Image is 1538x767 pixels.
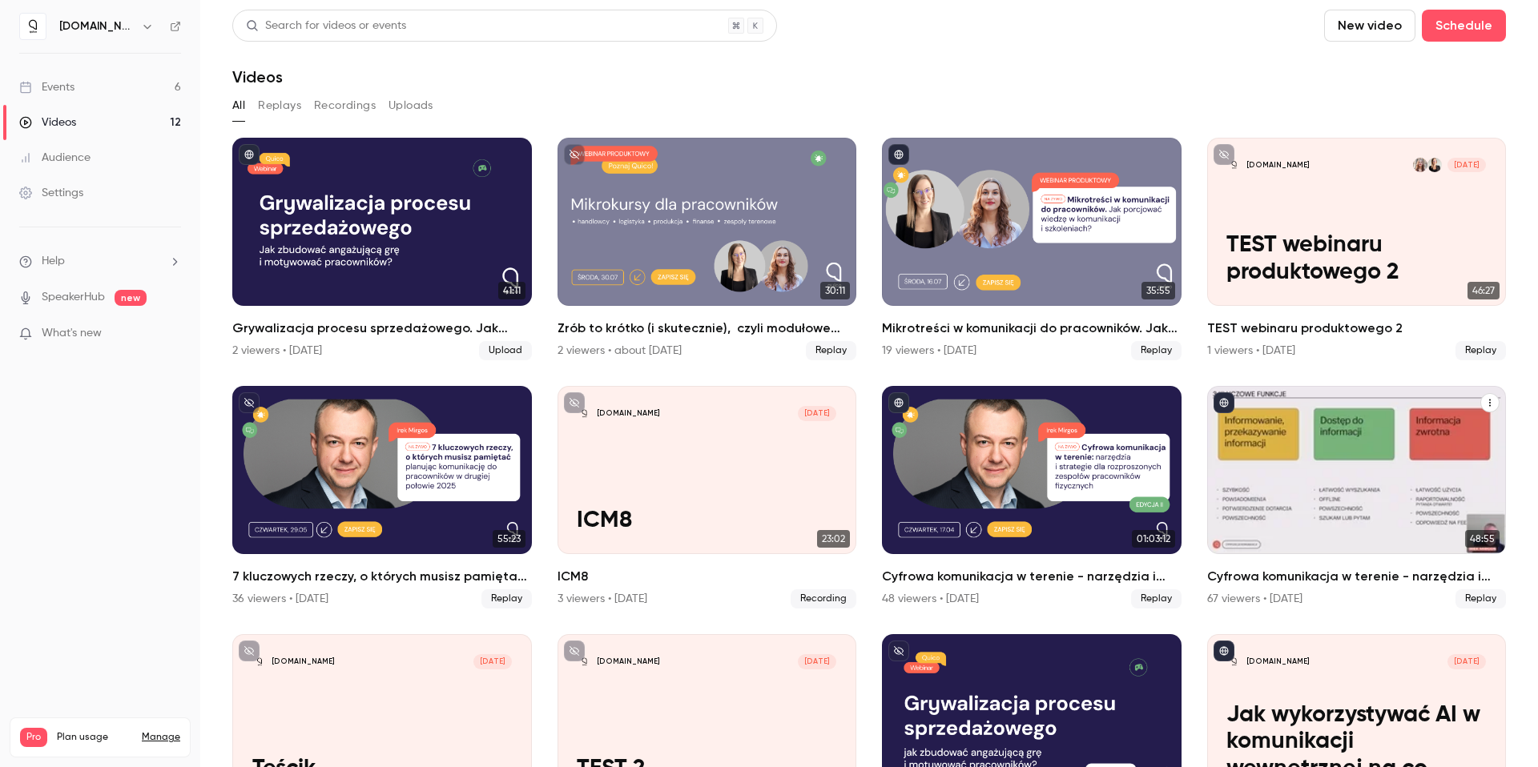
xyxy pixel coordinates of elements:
span: 35:55 [1141,282,1175,299]
img: Aleksandra Grabarska-Furtak [1413,158,1427,172]
a: 01:03:12Cyfrowa komunikacja w terenie - narzędzia i strategie dla rozproszonych zespołów pracowni... [882,386,1182,608]
div: 36 viewers • [DATE] [232,591,328,607]
a: 41:11Grywalizacja procesu sprzedażowego. Jak zbudować angażującą grę i motywować pracowników?2 vi... [232,138,532,360]
h1: Videos [232,67,283,86]
button: unpublished [1214,144,1234,165]
img: Teścik [252,654,267,669]
img: TEST 2 [577,654,591,669]
span: 01:03:12 [1132,530,1175,548]
img: ICM8 [577,406,591,420]
li: Grywalizacja procesu sprzedażowego. Jak zbudować angażującą grę i motywować pracowników? [232,138,532,360]
p: TEST webinaru produktowego 2 [1226,232,1486,286]
img: quico.io [20,14,46,39]
h2: Cyfrowa komunikacja w terenie - narzędzia i strategie dla rozproszonych zespołów pracowników fizy... [882,567,1182,586]
button: Schedule [1422,10,1506,42]
div: 1 viewers • [DATE] [1207,343,1295,359]
span: Pro [20,728,47,747]
span: 30:11 [820,282,850,299]
span: 55:23 [493,530,525,548]
li: Cyfrowa komunikacja w terenie - narzędzia i strategie dla rozproszonych zespołów pracowników fizy... [882,386,1182,608]
span: 46:27 [1468,282,1500,299]
p: [DOMAIN_NAME] [597,408,660,419]
span: What's new [42,325,102,342]
h2: ICM8 [558,567,857,586]
a: 55:237 kluczowych rzeczy, o których musisz pamiętać planując komunikację do pracowników w drugiej... [232,386,532,608]
img: Monika Duda [1427,158,1442,172]
button: unpublished [239,392,260,413]
button: published [1214,392,1234,413]
a: SpeakerHub [42,289,105,306]
section: Videos [232,10,1506,757]
img: TEST webinaru produktowego 2 [1226,158,1241,172]
span: [DATE] [798,406,836,420]
div: 2 viewers • about [DATE] [558,343,682,359]
a: 30:11Zrób to krótko (i skutecznie), czyli modułowe kursy w [GEOGRAPHIC_DATA] – o mikrotreściach w... [558,138,857,360]
span: [DATE] [798,654,836,669]
span: Replay [806,341,856,360]
h2: Mikrotreści w komunikacji do pracowników. Jak porcjować wiedzę w komunikacji i szkoleniach? [882,319,1182,338]
button: published [888,144,909,165]
p: [DOMAIN_NAME] [1246,160,1310,171]
span: 48:55 [1465,530,1500,548]
div: 48 viewers • [DATE] [882,591,979,607]
li: 7 kluczowych rzeczy, o których musisz pamiętać planując komunikację do pracowników w drugiej poło... [232,386,532,608]
span: [DATE] [473,654,512,669]
h6: [DOMAIN_NAME] [59,18,135,34]
div: 3 viewers • [DATE] [558,591,647,607]
li: Zrób to krótko (i skutecznie), czyli modułowe kursy w Quico – o mikrotreściach w szkoleniach i ku... [558,138,857,360]
button: unpublished [564,144,585,165]
span: 23:02 [817,530,850,548]
span: Plan usage [57,731,132,744]
span: 41:11 [498,282,525,299]
button: Uploads [389,93,433,118]
li: ICM8 [558,386,857,608]
li: help-dropdown-opener [19,253,181,270]
button: All [232,93,245,118]
span: Replay [481,589,532,608]
div: Audience [19,150,91,166]
p: ICM8 [577,508,836,535]
h2: Cyfrowa komunikacja w terenie - narzędzia i strategie dla rozproszonych zespołów pracowników fizy... [1207,567,1507,586]
p: [DOMAIN_NAME] [1246,657,1310,667]
button: Recordings [314,93,376,118]
div: Events [19,79,74,95]
div: Settings [19,185,83,201]
h2: Grywalizacja procesu sprzedażowego. Jak zbudować angażującą grę i motywować pracowników? [232,319,532,338]
a: 35:55Mikrotreści w komunikacji do pracowników. Jak porcjować wiedzę w komunikacji i szkoleniach?1... [882,138,1182,360]
button: unpublished [564,641,585,661]
div: 19 viewers • [DATE] [882,343,976,359]
button: unpublished [564,392,585,413]
button: published [1214,641,1234,661]
div: 67 viewers • [DATE] [1207,591,1302,607]
img: Jak wykorzystywać AI w komunikacji wewnętrznej na co dzień? [1226,654,1241,669]
span: Replay [1131,589,1182,608]
button: unpublished [239,641,260,661]
button: New video [1324,10,1415,42]
a: ICM8[DOMAIN_NAME][DATE]ICM823:02ICM83 viewers • [DATE]Recording [558,386,857,608]
span: [DATE] [1447,158,1486,172]
span: Replay [1455,341,1506,360]
span: Upload [479,341,532,360]
li: Cyfrowa komunikacja w terenie - narzędzia i strategie dla rozproszonych zespołów pracowników fizy... [1207,386,1507,608]
p: [DOMAIN_NAME] [597,657,660,667]
p: [DOMAIN_NAME] [272,657,335,667]
span: new [115,290,147,306]
button: Replays [258,93,301,118]
h2: 7 kluczowych rzeczy, o których musisz pamiętać planując komunikację do pracowników w drugiej poło... [232,567,532,586]
span: Recording [791,589,856,608]
li: Mikrotreści w komunikacji do pracowników. Jak porcjować wiedzę w komunikacji i szkoleniach? [882,138,1182,360]
h2: Zrób to krótko (i skutecznie), czyli modułowe kursy w [GEOGRAPHIC_DATA] – o mikrotreściach w szko... [558,319,857,338]
div: 2 viewers • [DATE] [232,343,322,359]
a: TEST webinaru produktowego 2[DOMAIN_NAME]Monika DudaAleksandra Grabarska-Furtak[DATE]TEST webinar... [1207,138,1507,360]
span: Replay [1131,341,1182,360]
button: published [239,144,260,165]
button: unpublished [888,641,909,661]
li: TEST webinaru produktowego 2 [1207,138,1507,360]
a: 48:55Cyfrowa komunikacja w terenie - narzędzia i strategie dla rozproszonych zespołów pracowników... [1207,386,1507,608]
button: published [888,392,909,413]
span: Help [42,253,65,270]
a: Manage [142,731,180,744]
div: Search for videos or events [246,18,406,34]
span: [DATE] [1447,654,1486,669]
div: Videos [19,114,76,131]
